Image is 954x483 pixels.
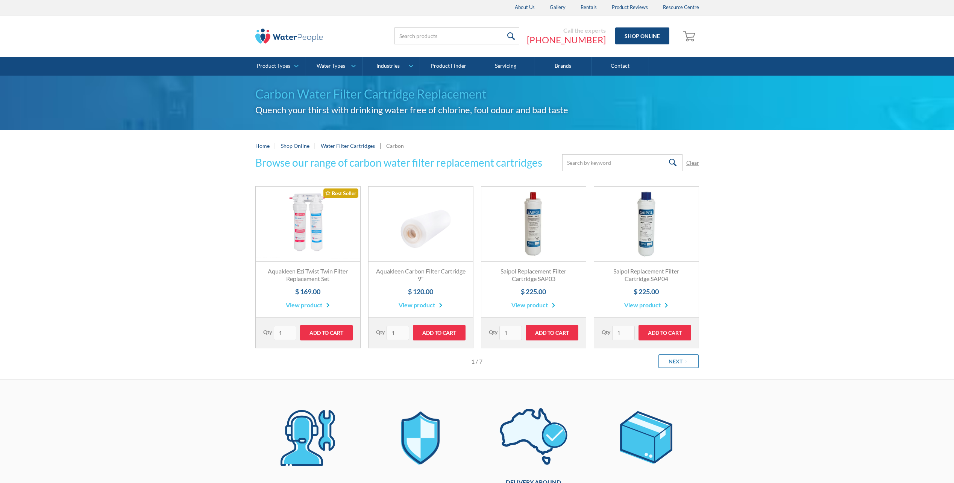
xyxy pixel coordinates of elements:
[489,267,578,283] h3: Saipol Replacement Filter Cartridge SAP03
[255,29,323,44] img: The Water People
[281,142,309,150] a: Shop Online
[317,63,345,69] div: Water Types
[683,30,697,42] img: shopping cart
[273,141,277,150] div: |
[686,159,699,167] a: Clear
[669,357,683,365] div: Next
[511,301,555,310] a: View product
[313,141,317,150] div: |
[615,27,669,44] a: Shop Online
[489,287,578,297] h4: $ 225.00
[602,267,691,283] h3: Saipol Replacement Filter Cartridge SAP04
[273,402,342,473] img: [Water Filter Cartridges] A team of experts
[399,301,443,310] a: View product
[624,301,668,310] a: View product
[413,325,466,340] input: Add to Cart
[562,154,699,171] form: Email Form
[256,187,360,262] a: Best Seller
[477,57,534,76] a: Servicing
[255,155,542,170] h3: Browse our range of carbon water filter replacement cartridges
[420,57,477,76] a: Product Finder
[562,154,683,171] input: Search by keyword
[526,325,578,340] input: Add to Cart
[386,142,404,150] div: Carbon
[612,402,681,473] img: [Water Filter Cartridges] Same day dispatch
[300,325,353,340] input: Add to Cart
[255,85,699,103] h1: Carbon Water Filter Cartridge Replacement
[376,63,400,69] div: Industries
[263,267,353,283] h3: Aquakleen Ezi Twist Twin Filter Replacement Set
[534,57,592,76] a: Brands
[255,103,699,117] h2: Quench your thirst with drinking water free of chlorine, foul odour and bad taste
[305,57,362,76] a: Water Types
[248,57,305,76] a: Product Types
[527,34,606,46] a: [PHONE_NUMBER]
[386,402,455,473] img: [Water Filter Cartridges] All the best brands
[394,27,519,44] input: Search products
[602,328,610,336] label: Qty
[379,141,382,150] div: |
[376,267,466,283] h3: Aquakleen Carbon Filter Cartridge 9"
[639,325,691,340] input: Add to Cart
[255,142,270,150] a: Home
[286,301,330,310] a: View product
[362,57,419,76] a: Industries
[658,354,699,368] a: Next Page
[321,143,375,149] a: Water Filter Cartridges
[263,287,353,297] h4: $ 169.00
[527,27,606,34] div: Call the experts
[489,328,497,336] label: Qty
[681,27,699,45] a: Open cart
[255,348,699,368] div: List
[405,357,549,366] div: Page 1 of 7
[376,328,385,336] label: Qty
[263,328,272,336] label: Qty
[499,402,568,470] img: [Water Filter Cartridges] Delivery around Australia
[592,57,649,76] a: Contact
[257,63,290,69] div: Product Types
[376,287,466,297] h4: $ 120.00
[602,287,691,297] h4: $ 225.00
[323,188,358,198] div: Best Seller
